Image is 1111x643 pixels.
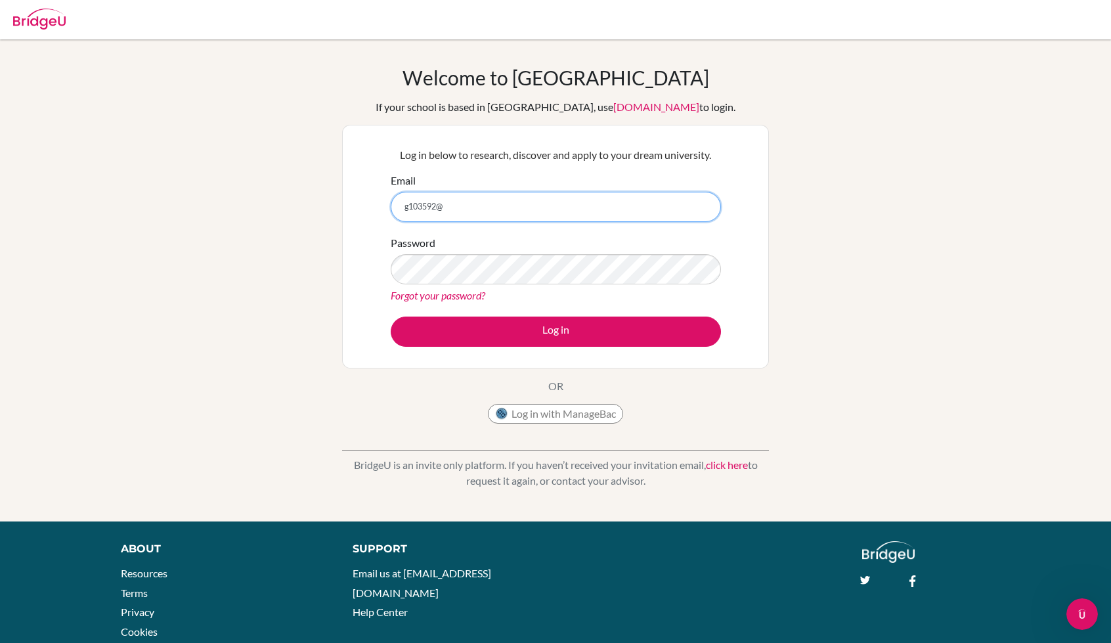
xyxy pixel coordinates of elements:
[391,235,435,251] label: Password
[13,9,66,30] img: Bridge-U
[121,606,154,618] a: Privacy
[353,567,491,599] a: Email us at [EMAIL_ADDRESS][DOMAIN_NAME]
[488,404,623,424] button: Log in with ManageBac
[706,458,748,471] a: click here
[121,587,148,599] a: Terms
[121,625,158,638] a: Cookies
[391,147,721,163] p: Log in below to research, discover and apply to your dream university.
[342,457,769,489] p: BridgeU is an invite only platform. If you haven’t received your invitation email, to request it ...
[391,289,485,301] a: Forgot your password?
[121,541,324,557] div: About
[1066,598,1098,630] iframe: Intercom live chat
[613,100,699,113] a: [DOMAIN_NAME]
[353,541,541,557] div: Support
[376,99,735,115] div: If your school is based in [GEOGRAPHIC_DATA], use to login.
[862,541,915,563] img: logo_white@2x-f4f0deed5e89b7ecb1c2cc34c3e3d731f90f0f143d5ea2071677605dd97b5244.png
[548,378,563,394] p: OR
[121,567,167,579] a: Resources
[391,173,416,188] label: Email
[403,66,709,89] h1: Welcome to [GEOGRAPHIC_DATA]
[391,317,721,347] button: Log in
[353,606,408,618] a: Help Center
